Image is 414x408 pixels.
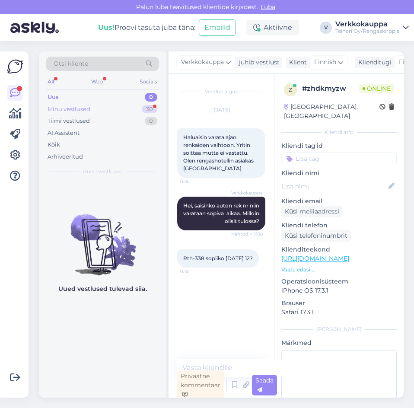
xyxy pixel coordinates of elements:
[281,221,397,230] p: Kliendi telefon
[359,84,394,93] span: Online
[7,58,23,75] img: Askly Logo
[48,129,80,137] div: AI Assistent
[183,202,261,224] span: Hei, saisinko auton rek nr niin varataan sopiva aikaa. Milloin olisit tulossa?
[281,128,397,136] div: Kliendi info
[335,28,399,35] div: Teinari Oy/Rengaskirppis
[282,182,387,191] input: Lisa nimi
[281,245,397,254] p: Klienditeekond
[230,231,263,237] span: Nähtud ✓ 11:18
[48,140,60,149] div: Kõik
[83,168,123,175] span: Uued vestlused
[39,199,166,277] img: No chats
[236,58,280,67] div: juhib vestlust
[48,117,90,125] div: Tiimi vestlused
[180,268,212,274] span: 11:19
[281,169,397,178] p: Kliendi nimi
[177,88,265,96] div: Vestlus algas
[46,76,56,87] div: All
[48,153,83,161] div: Arhiveeritud
[48,105,90,114] div: Minu vestlused
[138,76,159,87] div: Socials
[314,57,336,67] span: Finnish
[181,57,224,67] span: Verkkokauppa
[281,308,397,317] p: Safari 17.3.1
[230,190,263,196] span: Verkkokauppa
[320,22,332,34] div: V
[145,117,157,125] div: 0
[142,105,157,114] div: 30
[281,230,351,242] div: Küsi telefoninumbrit
[289,86,292,93] span: z
[183,255,253,261] span: Rth-338 sopiiko [DATE] 12?
[199,19,236,36] button: Emailid
[258,3,278,11] span: Luba
[281,152,397,165] input: Lisa tag
[255,376,274,393] span: Saada
[281,206,343,217] div: Küsi meiliaadressi
[281,266,397,274] p: Vaata edasi ...
[335,21,409,35] a: VerkkokauppaTeinari Oy/Rengaskirppis
[281,277,397,286] p: Operatsioonisüsteem
[246,20,299,35] div: Aktiivne
[177,106,265,114] div: [DATE]
[48,93,59,102] div: Uus
[58,284,147,293] p: Uued vestlused tulevad siia.
[177,370,224,400] div: Privaatne kommentaar
[281,197,397,206] p: Kliendi email
[281,299,397,308] p: Brauser
[355,58,392,67] div: Klienditugi
[281,286,397,295] p: iPhone OS 17.3.1
[302,83,359,94] div: # zhdkmyzw
[145,93,157,102] div: 0
[54,59,88,68] span: Otsi kliente
[89,76,105,87] div: Web
[281,338,397,347] p: Märkmed
[183,134,255,172] span: Haluaisin varata ajan renkaiden vaihtoon. Yritin soittaa mutta ei vastattu. Olen rengashotellin a...
[281,255,349,262] a: [URL][DOMAIN_NAME]
[281,141,397,150] p: Kliendi tag'id
[286,58,307,67] div: Klient
[284,102,379,121] div: [GEOGRAPHIC_DATA], [GEOGRAPHIC_DATA]
[98,22,195,33] div: Proovi tasuta juba täna:
[335,21,399,28] div: Verkkokauppa
[281,325,397,333] div: [PERSON_NAME]
[98,23,115,32] b: Uus!
[180,178,212,185] span: 11:15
